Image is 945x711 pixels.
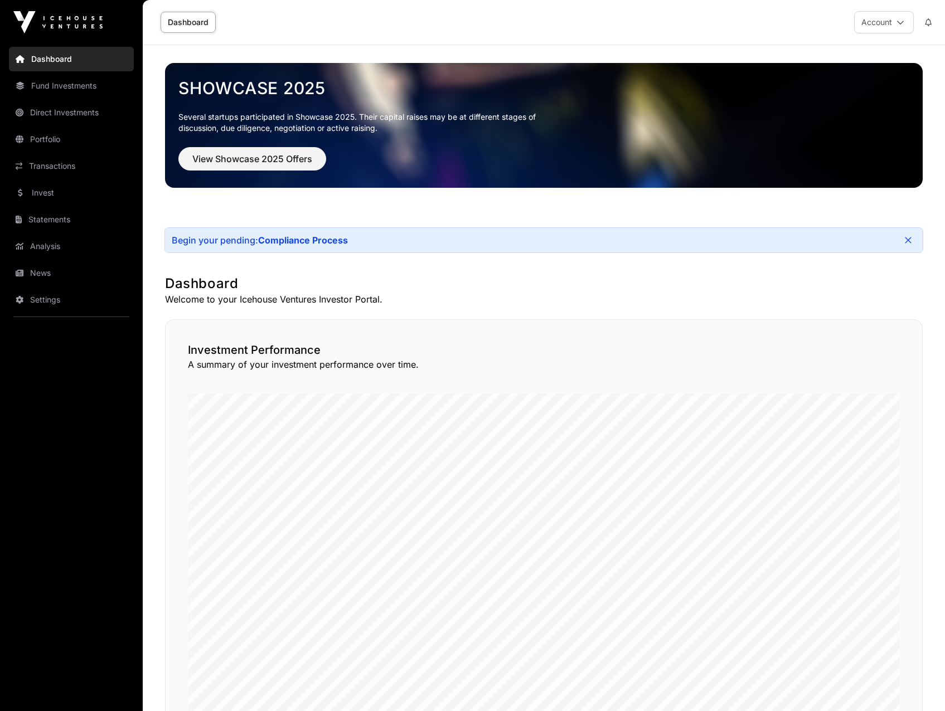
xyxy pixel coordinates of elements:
[9,261,134,285] a: News
[178,78,909,98] a: Showcase 2025
[9,127,134,152] a: Portfolio
[900,232,916,248] button: Close
[188,358,900,371] p: A summary of your investment performance over time.
[9,154,134,178] a: Transactions
[188,342,900,358] h2: Investment Performance
[165,275,923,293] h1: Dashboard
[165,293,923,306] p: Welcome to your Icehouse Ventures Investor Portal.
[161,12,216,33] a: Dashboard
[178,158,326,169] a: View Showcase 2025 Offers
[258,235,348,246] a: Compliance Process
[178,147,326,171] button: View Showcase 2025 Offers
[178,111,553,134] p: Several startups participated in Showcase 2025. Their capital raises may be at different stages o...
[854,11,914,33] button: Account
[9,288,134,312] a: Settings
[9,100,134,125] a: Direct Investments
[13,11,103,33] img: Icehouse Ventures Logo
[172,235,348,246] div: Begin your pending:
[9,234,134,259] a: Analysis
[165,63,923,188] img: Showcase 2025
[9,207,134,232] a: Statements
[9,181,134,205] a: Invest
[192,152,312,165] span: View Showcase 2025 Offers
[9,74,134,98] a: Fund Investments
[889,658,945,711] iframe: Chat Widget
[9,47,134,71] a: Dashboard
